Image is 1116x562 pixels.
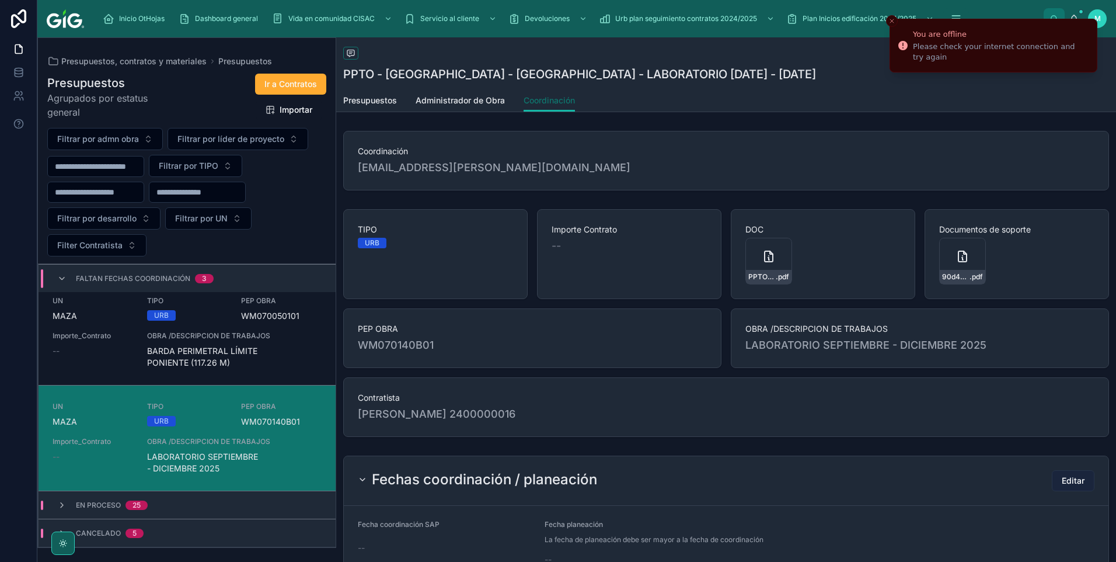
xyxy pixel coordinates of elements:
[545,535,763,544] span: La fecha de planeación debe ser mayor a la fecha de coordinación
[149,155,242,177] button: Select Button
[175,213,228,224] span: Filtrar por UN
[358,337,707,353] span: WM070140B01
[358,224,513,235] span: TIPO
[372,470,597,489] h2: Fechas coordinación / planeación
[154,416,169,426] div: URB
[47,234,147,256] button: Select Button
[416,90,505,113] a: Administrador de Obra
[53,296,133,306] span: UN
[939,224,1094,235] span: Documentos de soporte
[420,14,479,23] span: Servicio al cliente
[365,238,379,248] div: URB
[147,451,322,474] span: LABORATORIO SEPTIEMBRE - DICIEMBRE 2025
[47,75,177,91] h1: Presupuestos
[524,90,575,112] a: Coordinación
[175,8,266,29] a: Dashboard general
[147,437,322,446] span: OBRA /DESCRIPCION DE TRABAJOS
[76,501,121,510] span: En proceso
[524,95,575,106] span: Coordinación
[343,90,397,113] a: Presupuestos
[264,78,317,90] span: Ir a Contratos
[615,14,757,23] span: Urb plan seguimiento contratos 2024/2025
[745,224,901,235] span: DOC
[53,451,60,463] span: --
[119,14,165,23] span: Inicio OtHojas
[280,104,312,116] span: Importar
[358,392,1094,404] span: Contratista
[47,9,84,28] img: App logo
[53,402,133,411] span: UN
[147,345,322,369] span: BARDA PERIMETRAL LÍMITE PONIENTE (117.26 M)
[147,331,322,341] span: OBRA /DESCRIPCION DE TRABAJOS
[552,224,707,235] span: Importe Contrato
[595,8,780,29] a: Urb plan seguimiento contratos 2024/2025
[53,331,133,341] span: Importe_Contrato
[57,133,139,145] span: Filtrar por admn obra
[288,14,375,23] span: Vida en comunidad CISAC
[241,310,322,322] span: WM070050101
[803,14,916,23] span: Plan Inicios edificación 2024/2025
[505,8,593,29] a: Devoluciones
[745,323,1094,335] span: OBRA /DESCRIPCION DE TRABAJOS
[53,345,60,357] span: --
[195,14,258,23] span: Dashboard general
[47,128,163,150] button: Select Button
[1052,470,1094,491] button: Editar
[969,272,983,282] span: .pdf
[53,310,77,322] span: MAZA
[416,95,505,106] span: Administrador de Obra
[93,6,1044,32] div: scrollable content
[942,272,969,282] span: 90d46a4f-4013-4a54-95ef-83744cbc9718-COTIZACION-LABORATORIO-f
[913,41,1087,63] div: Please check your internet connection and try again
[159,160,218,172] span: Filtrar por TIPO
[53,416,77,428] span: MAZA
[147,402,228,411] span: TIPO
[358,145,1094,157] span: Coordinación
[168,128,308,150] button: Select Button
[1062,475,1084,487] span: Editar
[552,238,561,254] span: --
[343,95,397,106] span: Presupuestos
[400,8,503,29] a: Servicio al cliente
[358,323,707,335] span: PEP OBRA
[268,8,398,29] a: Vida en comunidad CISAC
[57,213,137,224] span: Filtrar por desarrollo
[241,296,322,306] span: PEP OBRA
[53,437,133,446] span: Importe_Contrato
[61,55,207,67] span: Presupuestos, contratos y materiales
[545,520,603,529] span: Fecha planeación
[218,55,272,67] a: Presupuestos
[76,529,121,538] span: Cancelado
[358,542,365,554] span: --
[57,240,123,251] span: Filter Contratista
[343,66,816,82] h1: PPTO - [GEOGRAPHIC_DATA] - [GEOGRAPHIC_DATA] - LABORATORIO [DATE] - [DATE]
[255,74,326,95] button: Ir a Contratos
[132,529,137,538] div: 5
[256,99,322,120] button: Importar
[165,207,252,230] button: Select Button
[47,55,207,67] a: Presupuestos, contratos y materiales
[241,416,322,428] span: WM070140B01
[76,274,190,283] span: Faltan fechas coordinación
[783,8,940,29] a: Plan Inicios edificación 2024/2025
[241,402,322,411] span: PEP OBRA
[1094,14,1101,23] span: M
[47,207,161,230] button: Select Button
[39,279,336,385] a: UNMAZATIPOURBPEP OBRAWM070050101Importe_Contrato--OBRA /DESCRIPCION DE TRABAJOSBARDA PERIMETRAL L...
[776,272,789,282] span: .pdf
[202,274,207,283] div: 3
[99,8,173,29] a: Inicio OtHojas
[147,296,228,306] span: TIPO
[525,14,570,23] span: Devoluciones
[39,385,336,491] a: UNMAZATIPOURBPEP OBRAWM070140B01Importe_Contrato--OBRA /DESCRIPCION DE TRABAJOSLABORATORIO SEPTIE...
[132,501,141,510] div: 25
[748,272,776,282] span: PPTO---[PERSON_NAME]---[GEOGRAPHIC_DATA]---LABORATORIO-SEPTIEMBRE---DICIEMBRE-2025
[745,337,1094,353] span: LABORATORIO SEPTIEMBRE - DICIEMBRE 2025
[154,310,169,321] div: URB
[358,520,440,529] span: Fecha coordinación SAP
[358,159,1094,176] span: [EMAIL_ADDRESS][PERSON_NAME][DOMAIN_NAME]
[913,29,1087,40] div: You are offline
[177,133,284,145] span: Filtrar por líder de proyecto
[47,91,177,119] span: Agrupados por estatus general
